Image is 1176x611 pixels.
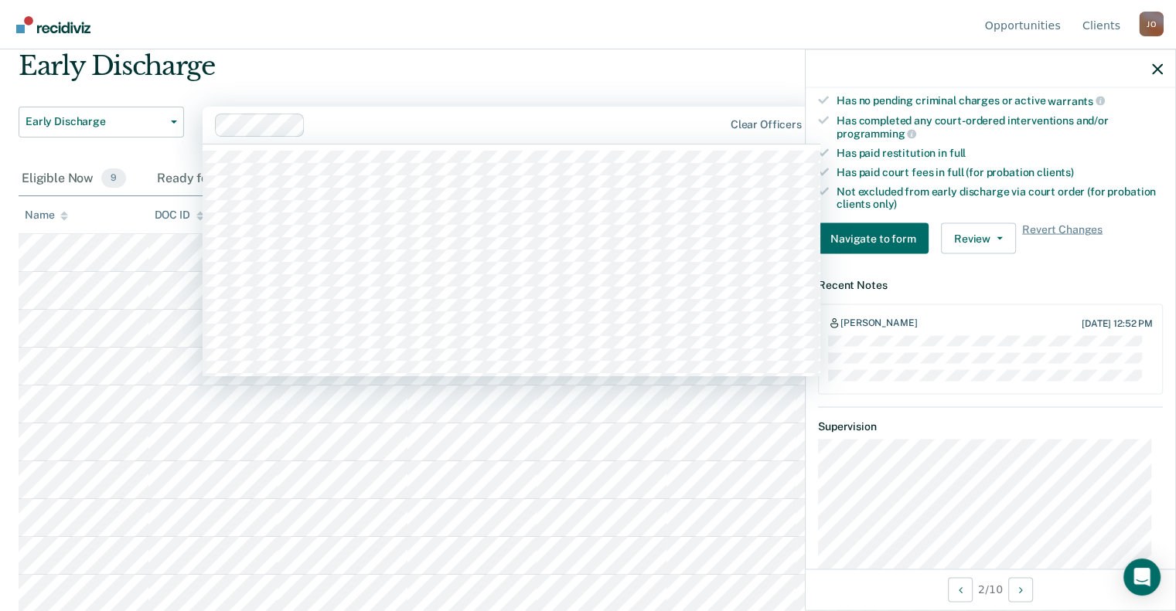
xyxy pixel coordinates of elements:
[731,118,802,131] div: Clear officers
[818,419,1163,433] dt: Supervision
[837,146,1163,159] div: Has paid restitution in
[1139,12,1164,36] button: Profile dropdown button
[19,162,129,196] div: Eligible Now
[1123,558,1161,596] div: Open Intercom Messenger
[818,223,935,254] a: Navigate to form link
[16,16,90,33] img: Recidiviz
[941,223,1016,254] button: Review
[837,127,916,140] span: programming
[1139,12,1164,36] div: J O
[1048,94,1105,107] span: warrants
[837,114,1163,140] div: Has completed any court-ordered interventions and/or
[840,317,917,329] div: [PERSON_NAME]
[1082,317,1153,328] div: [DATE] 12:52 PM
[155,209,204,222] div: DOC ID
[19,50,901,94] div: Early Discharge
[837,165,1163,178] div: Has paid court fees in full (for probation
[1037,165,1074,178] span: clients)
[948,577,973,602] button: Previous Opportunity
[818,223,929,254] button: Navigate to form
[949,146,966,158] span: full
[837,185,1163,211] div: Not excluded from early discharge via court order (for probation clients
[1008,577,1033,602] button: Next Opportunity
[101,168,126,188] span: 9
[154,162,307,196] div: Ready for Discharge
[1022,223,1103,254] span: Revert Changes
[806,569,1175,609] div: 2 / 10
[26,115,165,128] span: Early Discharge
[873,198,897,210] span: only)
[25,209,68,222] div: Name
[837,93,1163,107] div: Has no pending criminal charges or active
